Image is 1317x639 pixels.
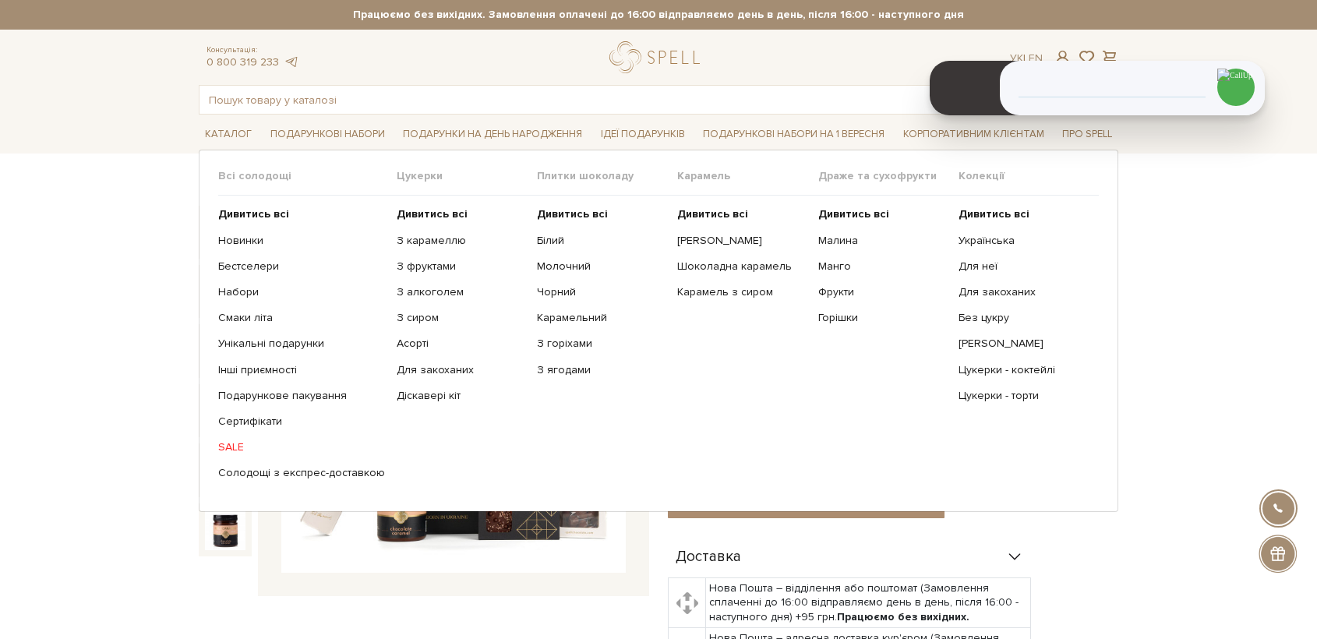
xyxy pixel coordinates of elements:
a: Унікальні подарунки [218,337,385,351]
a: Карамель з сиром [677,285,806,299]
a: З сиром [397,311,525,325]
b: Дивитись всі [218,207,289,221]
a: Набори [218,285,385,299]
a: Манго [818,259,947,274]
a: Шоколадна карамель [677,259,806,274]
span: Драже та сухофрукти [818,169,959,183]
a: telegram [283,55,298,69]
a: Без цукру [959,311,1087,325]
a: Смаки літа [218,311,385,325]
a: Солодощі з експрес-доставкою [218,466,385,480]
a: Дивитись всі [818,207,947,221]
span: Плитки шоколаду [537,169,677,183]
a: Подарунки на День народження [397,122,588,147]
a: Карамельний [537,311,666,325]
a: Дивитись всі [537,207,666,221]
a: Фрукти [818,285,947,299]
a: Каталог [199,122,258,147]
a: З карамеллю [397,234,525,248]
a: Дивитись всі [218,207,385,221]
a: Дивитись всі [677,207,806,221]
b: Дивитись всі [677,207,748,221]
a: [PERSON_NAME] [959,337,1087,351]
a: Інші приємності [218,363,385,377]
a: Подарункове пакування [218,389,385,403]
a: [PERSON_NAME] [677,234,806,248]
a: Подарункові набори на 1 Вересня [697,121,891,147]
a: Асорті [397,337,525,351]
a: 0 800 319 233 [207,55,279,69]
a: З алкоголем [397,285,525,299]
a: Корпоративним клієнтам [897,121,1050,147]
b: Дивитись всі [959,207,1029,221]
span: | [1023,51,1026,65]
a: Подарункові набори [264,122,391,147]
a: Цукерки - торти [959,389,1087,403]
input: Пошук товару у каталозі [199,86,1082,114]
a: Дивитись всі [397,207,525,221]
a: З ягодами [537,363,666,377]
b: Дивитись всі [397,207,468,221]
a: logo [609,41,707,73]
img: Подарунок Мить для себе [205,510,245,550]
div: Ук [1010,51,1043,65]
a: Ідеї подарунків [595,122,691,147]
a: SALE [218,440,385,454]
a: Бестселери [218,259,385,274]
a: Чорний [537,285,666,299]
b: Дивитись всі [537,207,608,221]
a: Горішки [818,311,947,325]
a: З горіхами [537,337,666,351]
a: Для закоханих [397,363,525,377]
span: Цукерки [397,169,537,183]
span: Доставка [676,550,741,564]
b: Дивитись всі [818,207,889,221]
strong: Працюємо без вихідних. Замовлення оплачені до 16:00 відправляємо день в день, після 16:00 - насту... [199,8,1118,22]
span: Карамель [677,169,817,183]
a: Дивитись всі [959,207,1087,221]
a: Цукерки - коктейлі [959,363,1087,377]
div: Каталог [199,150,1118,511]
a: Українська [959,234,1087,248]
a: Молочний [537,259,666,274]
a: Сертифікати [218,415,385,429]
a: Про Spell [1056,122,1118,147]
span: Консультація: [207,45,298,55]
span: Колекції [959,169,1099,183]
td: Нова Пошта – відділення або поштомат (Замовлення сплаченні до 16:00 відправляємо день в день, піс... [706,578,1031,628]
a: En [1029,51,1043,65]
a: Для закоханих [959,285,1087,299]
a: Діскавері кіт [397,389,525,403]
b: Працюємо без вихідних. [837,610,969,623]
span: Всі солодощі [218,169,397,183]
a: З фруктами [397,259,525,274]
a: Новинки [218,234,385,248]
a: Для неї [959,259,1087,274]
a: Білий [537,234,666,248]
a: Малина [818,234,947,248]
